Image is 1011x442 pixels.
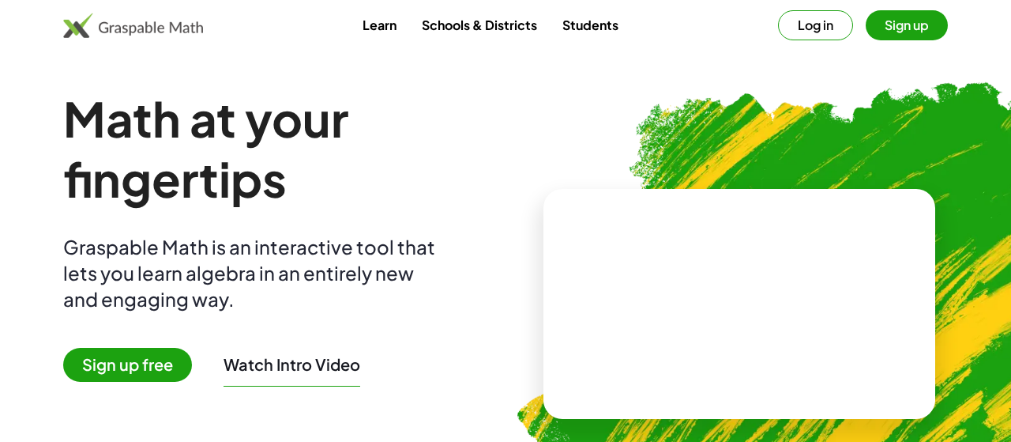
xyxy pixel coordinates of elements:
button: Watch Intro Video [224,354,360,375]
a: Students [550,10,631,40]
a: Learn [350,10,409,40]
video: What is this? This is dynamic math notation. Dynamic math notation plays a central role in how Gr... [621,244,858,363]
button: Sign up [866,10,948,40]
a: Schools & Districts [409,10,550,40]
span: Sign up free [63,348,192,382]
button: Log in [778,10,853,40]
div: Graspable Math is an interactive tool that lets you learn algebra in an entirely new and engaging... [63,234,442,312]
h1: Math at your fingertips [63,89,480,209]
